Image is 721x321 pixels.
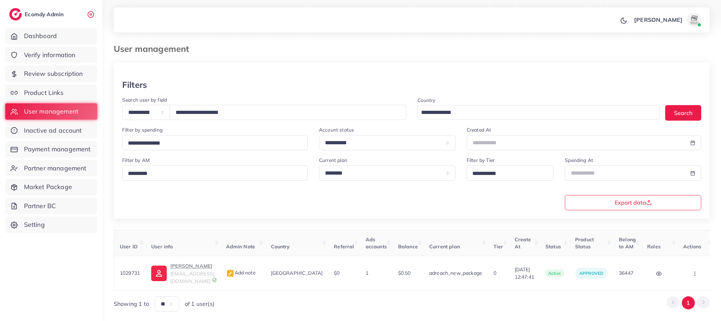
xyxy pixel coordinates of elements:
div: Search for option [122,135,308,150]
a: logoEcomdy Admin [9,8,65,20]
h3: User management [114,44,195,54]
label: Spending At [565,157,593,164]
span: [GEOGRAPHIC_DATA] [271,270,323,276]
span: User info [151,243,173,250]
span: 0 [494,270,496,276]
label: Filter by Tier [467,157,495,164]
h2: Ecomdy Admin [25,11,65,18]
button: Export data [565,195,701,210]
span: Country [271,243,290,250]
a: [PERSON_NAME]avatar [630,13,704,27]
h3: Filters [122,80,147,90]
a: Partner BC [5,198,97,214]
button: Go to page 1 [682,296,695,309]
span: Market Package [24,182,72,192]
div: Search for option [467,165,554,181]
p: [PERSON_NAME] [634,16,682,24]
a: Partner management [5,160,97,176]
ul: Pagination [667,296,710,309]
span: Current plan [429,243,460,250]
label: Filter by AM [122,157,150,164]
span: adreach_new_package [429,270,482,276]
span: active [545,269,564,277]
a: [PERSON_NAME][EMAIL_ADDRESS][DOMAIN_NAME] [151,262,214,285]
span: Product Links [24,88,64,97]
span: Create At [515,236,531,250]
img: ic-user-info.36bf1079.svg [151,266,167,281]
span: User management [24,107,78,116]
span: Partner BC [24,201,56,211]
span: Belong to AM [619,236,636,250]
span: Add note [226,269,256,276]
span: Balance [398,243,418,250]
span: Verify information [24,50,76,60]
input: Search for option [470,168,544,179]
span: User ID [120,243,138,250]
a: Market Package [5,179,97,195]
span: Showing 1 to [114,300,149,308]
a: User management [5,103,97,120]
span: 1029731 [120,270,140,276]
label: Created At [467,126,491,133]
span: Tier [494,243,503,250]
a: Review subscription [5,66,97,82]
span: [DATE] 12:47:41 [515,266,534,280]
a: Verify information [5,47,97,63]
a: Payment management [5,141,97,157]
label: Filter by spending [122,126,162,133]
label: Account status [319,126,354,133]
input: Search for option [125,168,299,179]
span: Setting [24,220,45,229]
span: Actions [683,243,701,250]
span: Ads accounts [366,236,387,250]
span: 1 [366,270,368,276]
span: $0.50 [398,270,411,276]
span: Dashboard [24,31,57,41]
div: Search for option [418,105,660,120]
span: Export data [615,200,652,205]
a: Product Links [5,85,97,101]
img: avatar [687,13,701,27]
input: Search for option [125,138,299,149]
span: Partner management [24,164,87,173]
span: Inactive ad account [24,126,82,135]
span: Status [545,243,561,250]
img: 9CAL8B2pu8EFxCJHYAAAAldEVYdGRhdGU6Y3JlYXRlADIwMjItMTItMDlUMDQ6NTg6MzkrMDA6MDBXSlgLAAAAJXRFWHRkYXR... [212,278,217,283]
button: Search [665,105,701,120]
span: Review subscription [24,69,83,78]
a: Dashboard [5,28,97,44]
span: 36447 [619,270,633,276]
span: Payment management [24,145,91,154]
span: [EMAIL_ADDRESS][DOMAIN_NAME] [170,271,214,284]
div: Search for option [122,165,308,181]
span: approved [579,271,603,276]
a: Setting [5,217,97,233]
span: of 1 user(s) [185,300,214,308]
span: $0 [334,270,339,276]
p: [PERSON_NAME] [170,262,214,270]
span: Roles [647,243,661,250]
label: Current plan [319,157,347,164]
a: Inactive ad account [5,122,97,139]
span: Product Status [575,236,594,250]
input: Search for option [419,107,651,118]
img: logo [9,8,22,20]
label: Search user by field [122,96,167,103]
span: Admin Note [226,243,255,250]
span: Referral [334,243,354,250]
label: Country [418,97,436,104]
img: admin_note.cdd0b510.svg [226,269,235,278]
